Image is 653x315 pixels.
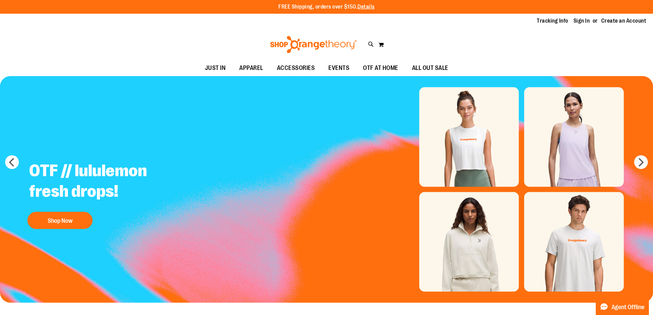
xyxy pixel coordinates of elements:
button: Shop Now [27,212,93,229]
a: Tracking Info [537,17,568,25]
img: Shop Orangetheory [269,36,358,53]
span: Agent Offline [612,304,644,311]
a: OTF // lululemon fresh drops! Shop Now [24,155,194,232]
a: Details [358,4,375,10]
button: Agent Offline [596,299,649,315]
span: ACCESSORIES [277,60,315,76]
h2: OTF // lululemon fresh drops! [24,155,194,208]
span: OTF AT HOME [363,60,398,76]
a: Sign In [573,17,590,25]
span: APPAREL [239,60,263,76]
span: ALL OUT SALE [412,60,448,76]
button: next [634,155,648,169]
a: Create an Account [601,17,646,25]
button: prev [5,155,19,169]
span: JUST IN [205,60,226,76]
p: FREE Shipping, orders over $150. [278,3,375,11]
span: EVENTS [328,60,349,76]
